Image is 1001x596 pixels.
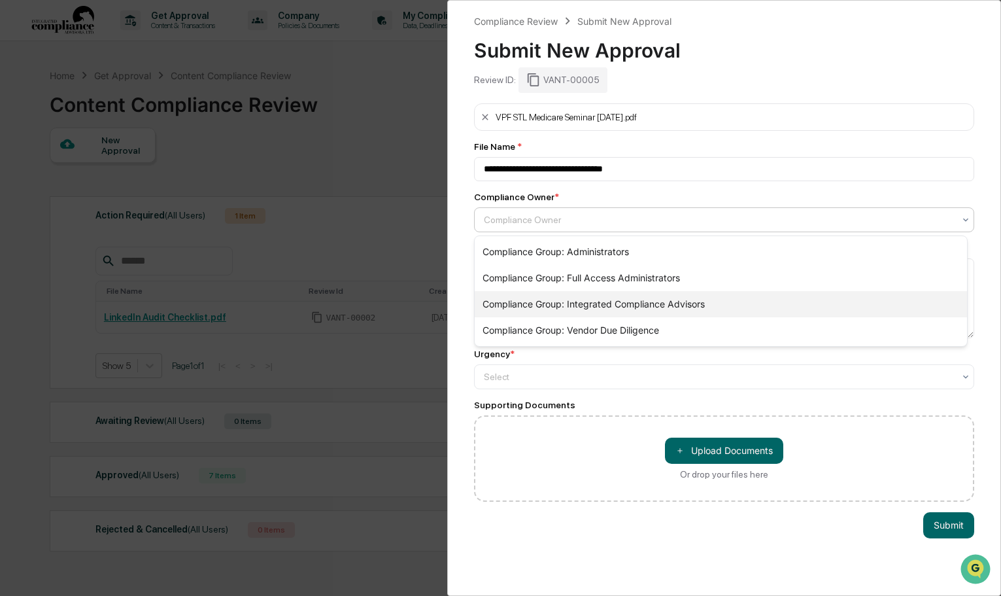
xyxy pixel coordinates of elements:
div: Start new chat [44,100,214,113]
div: Submit New Approval [577,16,671,27]
span: Attestations [108,165,162,178]
a: 🖐️Preclearance [8,160,90,183]
div: Compliance Group: Administrators [475,239,968,265]
div: Supporting Documents [474,400,975,410]
div: Compliance Owner [474,192,559,202]
div: VPF STL Medicare Seminar [DATE].pdf [496,112,637,122]
iframe: Open customer support [959,553,994,588]
div: 🖐️ [13,166,24,177]
a: 🗄️Attestations [90,160,167,183]
a: 🔎Data Lookup [8,184,88,208]
div: Compliance Review [474,16,558,27]
div: VANT-00005 [518,67,607,92]
div: Urgency [474,349,515,359]
div: 🗄️ [95,166,105,177]
a: Powered byPylon [92,221,158,232]
button: Start new chat [222,104,238,120]
div: Compliance Group: Vendor Due Diligence [475,317,968,343]
span: Preclearance [26,165,84,178]
div: File Name [474,141,975,152]
span: Pylon [130,222,158,232]
div: Compliance Group: Full Access Administrators [475,265,968,291]
div: We're available if you need us! [44,113,165,124]
span: ＋ [675,444,685,457]
button: Submit [923,512,974,538]
div: 🔎 [13,191,24,202]
div: Submit New Approval [474,28,975,62]
button: Or drop your files here [665,438,783,464]
div: Review ID: [474,75,516,85]
span: Data Lookup [26,190,82,203]
p: How can we help? [13,27,238,48]
div: Or drop your files here [680,469,768,480]
div: Compliance Group: Integrated Compliance Advisors [475,291,968,317]
img: 1746055101610-c473b297-6a78-478c-a979-82029cc54cd1 [13,100,37,124]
